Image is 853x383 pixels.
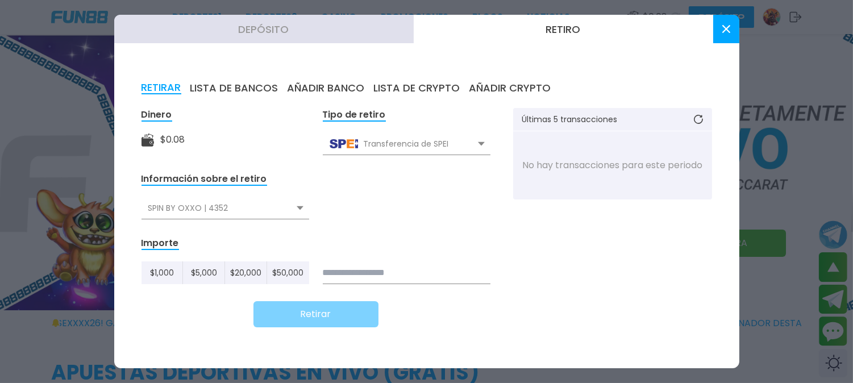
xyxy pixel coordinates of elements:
[323,133,490,155] div: Transferencia de SPEI
[330,139,358,148] img: Transferencia de SPEI
[414,15,713,43] button: Retiro
[142,237,179,250] div: Importe
[142,197,309,219] div: SPIN BY OXXO | 4352
[142,82,181,94] button: RETIRAR
[161,133,185,147] div: $ 0.08
[114,15,414,43] button: Depósito
[267,261,309,284] button: $50,000
[183,261,225,284] button: $5,000
[288,82,365,94] button: AÑADIR BANCO
[374,82,460,94] button: LISTA DE CRYPTO
[142,109,172,122] div: Dinero
[253,301,378,327] button: Retirar
[469,82,551,94] button: AÑADIR CRYPTO
[522,115,618,123] p: Últimas 5 transacciones
[190,82,278,94] button: LISTA DE BANCOS
[142,173,267,186] div: Información sobre el retiro
[225,261,267,284] button: $20,000
[522,159,702,172] p: No hay transacciones para este periodo
[142,261,184,284] button: $1,000
[323,109,386,122] div: Tipo de retiro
